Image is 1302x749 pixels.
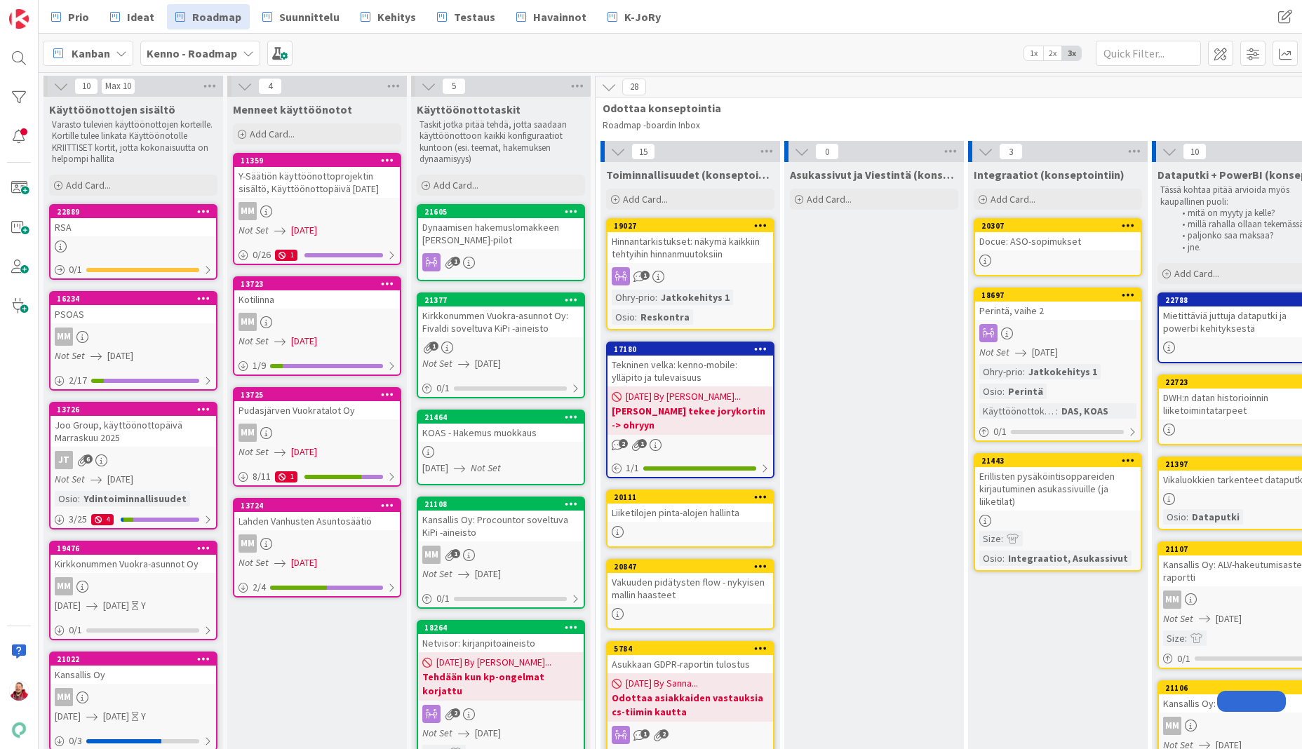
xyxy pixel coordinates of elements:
[141,598,146,613] div: Y
[1188,509,1243,525] div: Dataputki
[234,202,400,220] div: MM
[55,577,73,595] div: MM
[533,8,586,25] span: Havainnot
[69,734,82,748] span: 0 / 3
[250,128,295,140] span: Add Card...
[434,179,478,191] span: Add Card...
[234,357,400,374] div: 1/9
[606,342,774,478] a: 17180Tekninen velka: kenno-mobile: ylläpito ja tulevaisuus[DATE] By [PERSON_NAME]...[PERSON_NAME]...
[608,491,773,522] div: 20111Liiketilojen pinta-alojen hallinta
[253,469,271,484] span: 8 / 11
[637,309,693,325] div: Reskontra
[422,357,452,370] i: Not Set
[626,676,698,691] span: [DATE] By Sanna...
[655,290,657,305] span: :
[1163,612,1193,625] i: Not Set
[51,372,216,389] div: 2/17
[69,262,82,277] span: 0 / 1
[606,490,774,548] a: 20111Liiketilojen pinta-alojen hallinta
[608,642,773,673] div: 5784Asukkaan GDPR-raportin tulostus
[614,562,773,572] div: 20847
[51,653,216,684] div: 21022Kansallis Oy
[141,709,146,724] div: Y
[51,688,216,706] div: MM
[1001,531,1003,546] span: :
[241,501,400,511] div: 13724
[107,472,133,487] span: [DATE]
[1058,403,1112,419] div: DAS, KOAS
[614,344,773,354] div: 17180
[233,498,401,598] a: 13724Lahden Vanhusten AsuntosäätiöMMNot Set[DATE]2/4
[68,8,89,25] span: Prio
[234,167,400,198] div: Y-Säätiön käyttöönottoprojektin sisältö, Käyttöönottopäivä [DATE]
[418,511,584,541] div: Kansallis Oy: Procountor soveltuva KiPi -aineisto
[74,78,98,95] span: 10
[55,688,73,706] div: MM
[418,306,584,337] div: Kirkkonummen Vuokra-asunnot Oy: Fivaldi soveltuva KiPi -aineisto
[91,514,114,525] div: 4
[1032,345,1058,360] span: [DATE]
[979,384,1002,399] div: Osio
[975,232,1141,250] div: Docue: ASO-sopimukset
[608,504,773,522] div: Liiketilojen pinta-alojen hallinta
[78,491,80,506] span: :
[442,78,466,95] span: 5
[234,424,400,442] div: MM
[1062,46,1081,60] span: 3x
[103,709,129,724] span: [DATE]
[422,546,441,564] div: MM
[454,8,495,25] span: Testaus
[626,389,741,404] span: [DATE] By [PERSON_NAME]...
[291,555,317,570] span: [DATE]
[640,271,650,280] span: 1
[1002,384,1005,399] span: :
[57,207,216,217] div: 22889
[51,511,216,528] div: 3/254
[234,512,400,530] div: Lahden Vanhusten Asuntosäätiö
[424,295,584,305] div: 21377
[1185,630,1187,646] span: :
[975,302,1141,320] div: Perintä, vaihe 2
[974,218,1142,276] a: 20307Docue: ASO-sopimukset
[51,403,216,447] div: 13726Joo Group, käyttöönottopäivä Marraskuu 2025
[418,218,584,249] div: Dynaamisen hakemuslomakkeen [PERSON_NAME]-pilot
[1216,612,1242,626] span: [DATE]
[234,534,400,553] div: MM
[1096,41,1201,66] input: Quick Filter...
[424,499,584,509] div: 21108
[451,549,460,558] span: 1
[55,451,73,469] div: JT
[69,512,87,527] span: 3 / 25
[1023,364,1025,379] span: :
[103,598,129,613] span: [DATE]
[234,499,400,530] div: 13724Lahden Vanhusten Asuntosäätiö
[608,560,773,604] div: 20847Vakuuden pidätysten flow - nykyisen mallin haasteet
[51,577,216,595] div: MM
[619,439,628,448] span: 2
[49,204,217,280] a: 22889RSA0/1
[291,445,317,459] span: [DATE]
[147,46,237,60] b: Kenno - Roadmap
[51,403,216,416] div: 13726
[606,218,774,330] a: 19027Hinnantarkistukset: näkymä kaikkiin tehtyihin hinnanmuutoksiinOhry-prio:Jatkokehitys 1Osio:R...
[1174,267,1219,280] span: Add Card...
[614,644,773,654] div: 5784
[417,204,585,281] a: 21605Dynaamisen hakemuslomakkeen [PERSON_NAME]-pilot
[608,220,773,232] div: 19027
[475,567,501,581] span: [DATE]
[51,292,216,323] div: 16234PSOAS
[234,499,400,512] div: 13724
[377,8,416,25] span: Kehitys
[981,221,1141,231] div: 20307
[417,292,585,398] a: 21377Kirkkonummen Vuokra-asunnot Oy: Fivaldi soveltuva KiPi -aineistoNot Set[DATE]0/1
[975,220,1141,232] div: 20307
[975,454,1141,511] div: 21443Erillisten pysäköintisoppareiden kirjautuminen asukassivuille (ja liiketilat)
[418,546,584,564] div: MM
[424,623,584,633] div: 18264
[51,666,216,684] div: Kansallis Oy
[49,541,217,640] a: 19476Kirkkonummen Vuokra-asunnot OyMM[DATE][DATE]Y0/1
[418,634,584,652] div: Netvisor: kirjanpitoaineisto
[80,491,190,506] div: Ydintoiminnallisuudet
[418,621,584,634] div: 18264
[608,655,773,673] div: Asukkaan GDPR-raportin tulostus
